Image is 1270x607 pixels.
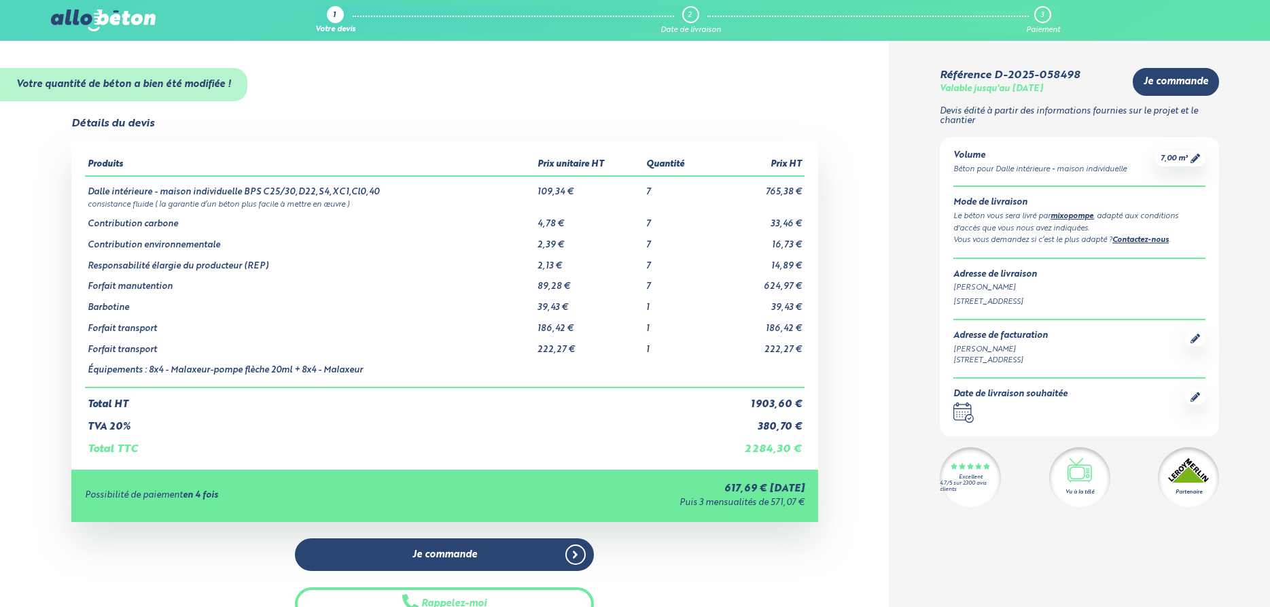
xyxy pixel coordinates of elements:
th: Quantité [643,154,709,176]
td: 1 [643,334,709,355]
td: 624,97 € [709,271,804,292]
strong: en 4 fois [183,491,218,500]
div: Adresse de livraison [953,270,1205,280]
td: Dalle intérieure - maison individuelle BPS C25/30,D22,S4,XC1,Cl0,40 [85,176,535,198]
span: Je commande [1144,76,1208,88]
iframe: Help widget launcher [1149,554,1255,592]
a: Je commande [1133,68,1219,96]
td: 14,89 € [709,251,804,272]
td: 39,43 € [535,292,644,313]
td: 2 284,30 € [709,432,804,455]
div: Date de livraison [660,26,721,35]
td: Forfait transport [85,313,535,334]
th: Prix HT [709,154,804,176]
td: 2,39 € [535,230,644,251]
td: 109,34 € [535,176,644,198]
div: Valable jusqu'au [DATE] [940,84,1043,94]
td: 186,42 € [709,313,804,334]
div: Puis 3 mensualités de 571,07 € [456,498,805,508]
div: [PERSON_NAME] [953,344,1048,355]
td: Forfait transport [85,334,535,355]
td: 7 [643,251,709,272]
div: [PERSON_NAME] [953,282,1205,294]
td: 7 [643,271,709,292]
td: 7 [643,176,709,198]
td: Total TTC [85,432,710,455]
td: 89,28 € [535,271,644,292]
div: Possibilité de paiement [85,491,456,501]
div: 2 [688,11,692,20]
div: Vous vous demandez si c’est le plus adapté ? . [953,235,1205,247]
td: 222,27 € [535,334,644,355]
a: 3 Paiement [1026,6,1060,35]
div: Date de livraison souhaitée [953,389,1068,400]
a: mixopompe [1051,213,1093,220]
td: consistance fluide ( la garantie d’un béton plus facile à mettre en œuvre ) [85,198,805,209]
div: Vu à la télé [1065,488,1094,496]
img: allobéton [51,10,156,31]
a: 1 Votre devis [315,6,355,35]
td: 1 [643,313,709,334]
th: Produits [85,154,535,176]
td: Barbotine [85,292,535,313]
td: TVA 20% [85,411,710,433]
td: 186,42 € [535,313,644,334]
span: Je commande [412,549,477,561]
div: Le béton vous sera livré par , adapté aux conditions d'accès que vous nous avez indiquées. [953,211,1205,235]
p: Devis édité à partir des informations fournies sur le projet et le chantier [940,107,1219,126]
td: 7 [643,209,709,230]
div: Paiement [1026,26,1060,35]
td: 380,70 € [709,411,804,433]
td: 1 [643,292,709,313]
div: Excellent [959,474,983,481]
td: 4,78 € [535,209,644,230]
td: Forfait manutention [85,271,535,292]
a: 2 Date de livraison [660,6,721,35]
div: Adresse de facturation [953,331,1048,341]
td: 39,43 € [709,292,804,313]
div: Volume [953,151,1127,161]
a: Je commande [295,538,594,572]
td: Contribution environnementale [85,230,535,251]
div: Référence D-2025-058498 [940,69,1080,82]
div: [STREET_ADDRESS] [953,296,1205,308]
td: 16,73 € [709,230,804,251]
td: 2,13 € [535,251,644,272]
td: 1 903,60 € [709,387,804,411]
div: 1 [333,12,336,20]
th: Prix unitaire HT [535,154,644,176]
td: 7 [643,230,709,251]
a: Contactez-nous [1112,237,1169,244]
td: 33,46 € [709,209,804,230]
strong: Votre quantité de béton a bien été modifiée ! [16,80,231,89]
div: Mode de livraison [953,198,1205,208]
div: Béton pour Dalle intérieure - maison individuelle [953,164,1127,175]
td: Total HT [85,387,710,411]
div: 3 [1040,11,1044,20]
div: Partenaire [1176,488,1202,496]
div: Détails du devis [71,118,154,130]
td: Responsabilité élargie du producteur (REP) [85,251,535,272]
div: [STREET_ADDRESS] [953,355,1048,366]
td: 222,27 € [709,334,804,355]
div: 4.7/5 sur 2300 avis clients [940,481,1001,493]
td: 765,38 € [709,176,804,198]
div: 617,69 € [DATE] [456,483,805,495]
td: Équipements : 8x4 - Malaxeur-pompe flèche 20ml + 8x4 - Malaxeur [85,355,535,387]
div: Votre devis [315,26,355,35]
td: Contribution carbone [85,209,535,230]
